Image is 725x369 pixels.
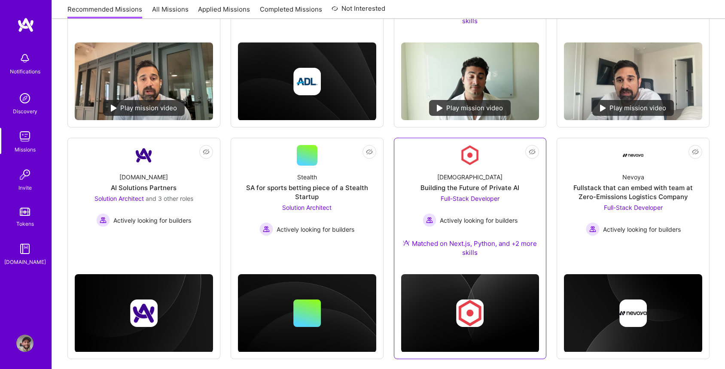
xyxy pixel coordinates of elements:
span: Solution Architect [282,204,332,211]
div: [DOMAIN_NAME] [119,172,168,181]
img: cover [564,274,702,352]
a: Recommended Missions [67,5,142,19]
img: User Avatar [16,335,34,352]
a: Company Logo[DOMAIN_NAME]AI Solutions PartnersSolution Architect and 3 other rolesActively lookin... [75,145,213,245]
a: StealthSA for sports betting piece of a Stealth StartupSolution Architect Actively looking for bu... [238,145,376,245]
img: Ateam Purple Icon [403,239,410,246]
span: and 3 other roles [146,195,193,202]
a: Company LogoNevoyaFullstack that can embed with team at Zero-Emissions Logistics CompanyFull-Stac... [564,145,702,245]
div: Building the Future of Private AI [420,183,519,192]
img: Actively looking for builders [423,213,436,227]
img: Company Logo [460,145,480,166]
img: cover [75,274,213,352]
div: [DOMAIN_NAME] [4,257,46,266]
i: icon EyeClosed [529,148,536,155]
img: Actively looking for builders [96,213,110,227]
img: play [111,105,117,112]
span: Actively looking for builders [603,225,681,234]
div: Play mission video [429,100,511,116]
img: Company Logo [134,145,154,166]
div: Discovery [13,107,37,116]
img: cover [238,274,376,352]
div: AI Solutions Partners [111,183,177,192]
div: SA for sports betting piece of a Stealth Startup [238,183,376,201]
div: Stealth [297,172,317,181]
img: Company logo [130,299,158,327]
div: [DEMOGRAPHIC_DATA] [437,172,503,181]
img: Company logo [619,299,647,327]
div: Play mission video [592,100,674,116]
a: All Missions [152,5,189,19]
img: Company logo [293,68,321,95]
div: Tokens [16,219,34,228]
img: Company logo [456,299,484,327]
a: Completed Missions [260,5,322,19]
img: tokens [20,208,30,216]
img: discovery [16,90,34,107]
img: Invite [16,166,34,183]
img: cover [238,42,376,121]
img: play [437,105,443,112]
div: Fullstack that can embed with team at Zero-Emissions Logistics Company [564,183,702,201]
img: guide book [16,240,34,257]
div: Nevoya [622,172,644,181]
img: play [600,105,606,112]
span: Actively looking for builders [440,216,518,225]
i: icon EyeClosed [366,148,373,155]
i: icon EyeClosed [692,148,699,155]
img: teamwork [16,128,34,145]
img: Actively looking for builders [259,222,273,236]
img: cover [401,274,539,352]
div: Invite [18,183,32,192]
img: No Mission [75,42,213,120]
div: Matched on Next.js, Python, and +2 more skills [401,239,539,257]
div: Notifications [10,67,40,76]
a: User Avatar [14,335,36,352]
i: icon EyeClosed [203,148,210,155]
span: Actively looking for builders [113,216,191,225]
img: No Mission [401,42,539,120]
span: Full-Stack Developer [441,195,500,202]
span: Full-Stack Developer [604,204,663,211]
img: logo [17,17,34,33]
div: Missions [15,145,36,154]
img: Company Logo [623,145,643,166]
img: bell [16,50,34,67]
a: Not Interested [332,3,385,19]
span: Solution Architect [94,195,144,202]
div: Play mission video [103,100,185,116]
a: Company Logo[DEMOGRAPHIC_DATA]Building the Future of Private AIFull-Stack Developer Actively look... [401,145,539,267]
span: Actively looking for builders [277,225,354,234]
a: Applied Missions [198,5,250,19]
img: Actively looking for builders [586,222,600,236]
img: No Mission [564,42,702,120]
